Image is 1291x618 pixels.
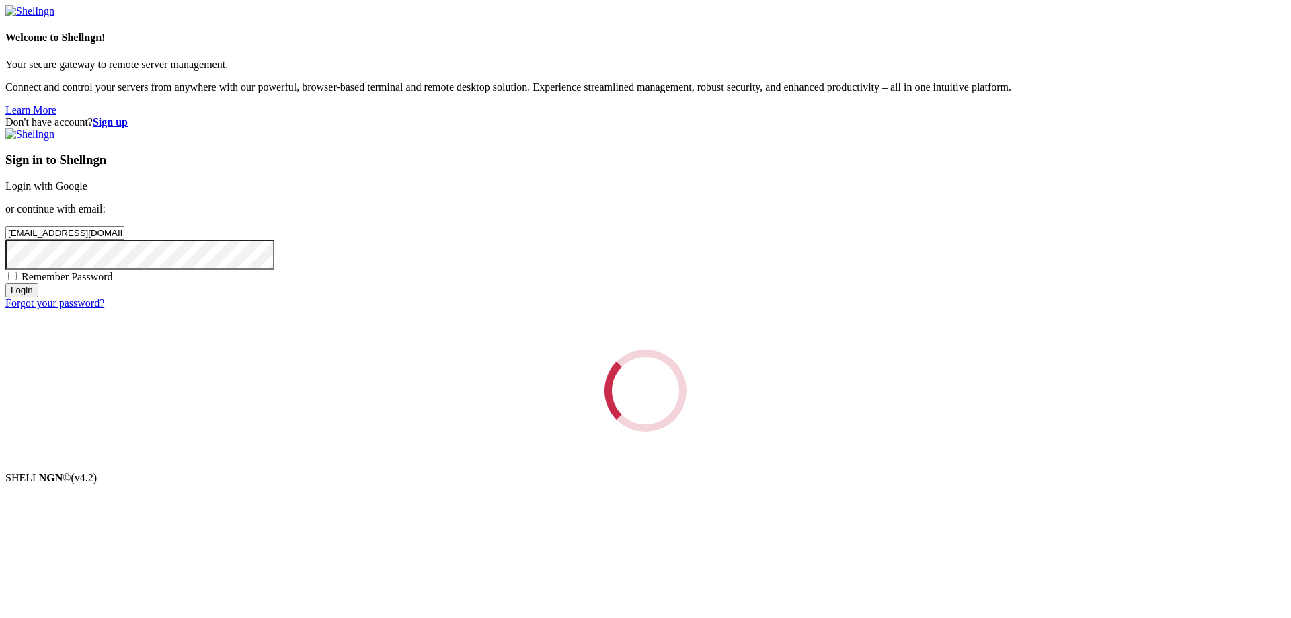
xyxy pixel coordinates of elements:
span: Remember Password [22,271,113,282]
input: Email address [5,226,124,240]
div: Loading... [590,336,701,446]
a: Forgot your password? [5,297,104,309]
p: or continue with email: [5,203,1286,215]
p: Your secure gateway to remote server management. [5,59,1286,71]
a: Sign up [93,116,128,128]
span: SHELL © [5,472,97,484]
h4: Welcome to Shellngn! [5,32,1286,44]
a: Learn More [5,104,56,116]
span: 4.2.0 [71,472,97,484]
input: Login [5,283,38,297]
p: Connect and control your servers from anywhere with our powerful, browser-based terminal and remo... [5,81,1286,93]
img: Shellngn [5,5,54,17]
h3: Sign in to Shellngn [5,153,1286,167]
b: NGN [39,472,63,484]
div: Don't have account? [5,116,1286,128]
a: Login with Google [5,180,87,192]
input: Remember Password [8,272,17,280]
img: Shellngn [5,128,54,141]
